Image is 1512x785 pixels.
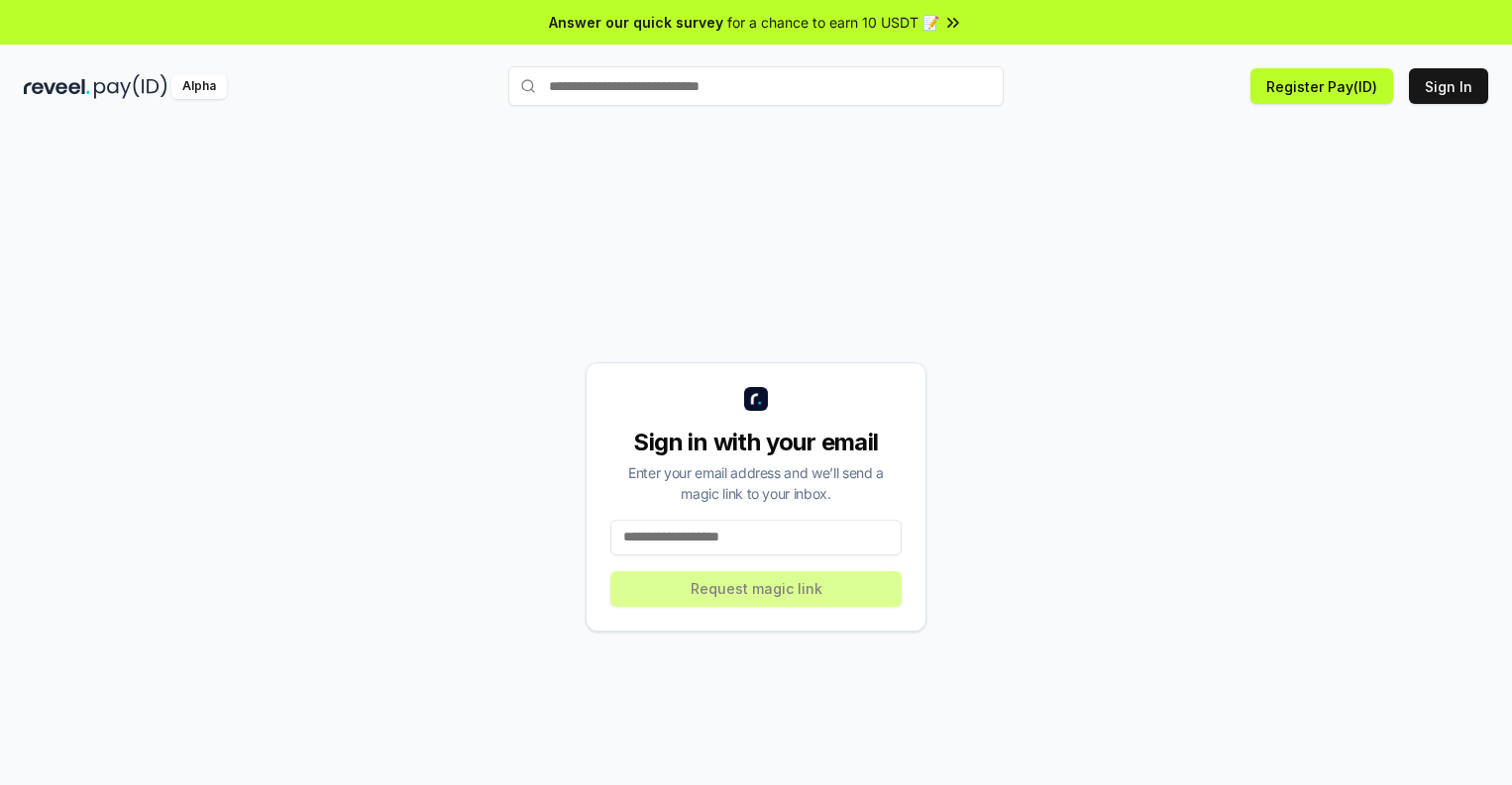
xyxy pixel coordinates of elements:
img: logo_small [744,387,768,411]
button: Register Pay(ID) [1250,68,1393,104]
span: for a chance to earn 10 USDT 📝 [727,12,939,33]
div: Enter your email address and we’ll send a magic link to your inbox. [610,462,902,504]
div: Alpha [171,74,227,99]
button: Sign In [1409,68,1488,104]
span: Answer our quick survey [549,12,723,33]
img: reveel_dark [24,74,90,99]
div: Sign in with your email [610,427,902,458]
img: pay_id [94,74,167,99]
